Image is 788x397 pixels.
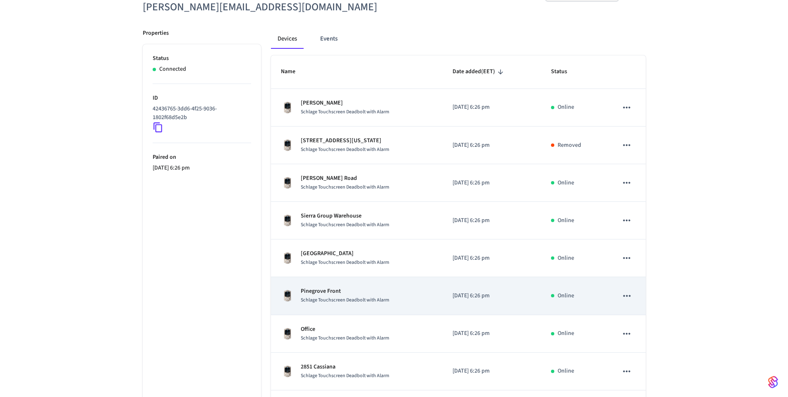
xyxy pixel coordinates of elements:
[551,65,578,78] span: Status
[558,141,581,150] p: Removed
[159,65,186,74] p: Connected
[281,176,294,189] img: Schlage Sense Smart Deadbolt with Camelot Trim, Front
[558,254,574,263] p: Online
[301,184,389,191] span: Schlage Touchscreen Deadbolt with Alarm
[281,214,294,227] img: Schlage Sense Smart Deadbolt with Camelot Trim, Front
[301,108,389,115] span: Schlage Touchscreen Deadbolt with Alarm
[453,65,506,78] span: Date added(EET)
[558,367,574,375] p: Online
[453,179,531,187] p: [DATE] 6:26 pm
[271,29,646,49] div: connected account tabs
[768,375,778,389] img: SeamLogoGradient.69752ec5.svg
[301,249,389,258] p: [GEOGRAPHIC_DATA]
[281,327,294,340] img: Schlage Sense Smart Deadbolt with Camelot Trim, Front
[558,216,574,225] p: Online
[301,136,389,145] p: [STREET_ADDRESS][US_STATE]
[281,289,294,302] img: Schlage Sense Smart Deadbolt with Camelot Trim, Front
[271,29,304,49] button: Devices
[301,146,389,153] span: Schlage Touchscreen Deadbolt with Alarm
[453,254,531,263] p: [DATE] 6:26 pm
[453,292,531,300] p: [DATE] 6:26 pm
[301,325,389,334] p: Office
[314,29,344,49] button: Events
[153,94,251,103] p: ID
[301,259,389,266] span: Schlage Touchscreen Deadbolt with Alarm
[558,329,574,338] p: Online
[453,367,531,375] p: [DATE] 6:26 pm
[143,29,169,38] p: Properties
[453,216,531,225] p: [DATE] 6:26 pm
[453,141,531,150] p: [DATE] 6:26 pm
[301,372,389,379] span: Schlage Touchscreen Deadbolt with Alarm
[281,139,294,152] img: Schlage Sense Smart Deadbolt with Camelot Trim, Front
[453,329,531,338] p: [DATE] 6:26 pm
[153,105,248,122] p: 42436765-3dd6-4f25-9036-1802f68d5e2b
[301,335,389,342] span: Schlage Touchscreen Deadbolt with Alarm
[281,65,306,78] span: Name
[301,297,389,304] span: Schlage Touchscreen Deadbolt with Alarm
[301,221,389,228] span: Schlage Touchscreen Deadbolt with Alarm
[153,54,251,63] p: Status
[301,363,389,371] p: 2851 Cassiana
[281,101,294,114] img: Schlage Sense Smart Deadbolt with Camelot Trim, Front
[301,287,389,296] p: Pinegrove Front
[558,179,574,187] p: Online
[301,174,389,183] p: [PERSON_NAME] Road
[153,153,251,162] p: Paired on
[453,103,531,112] p: [DATE] 6:26 pm
[153,164,251,172] p: [DATE] 6:26 pm
[281,251,294,265] img: Schlage Sense Smart Deadbolt with Camelot Trim, Front
[558,103,574,112] p: Online
[301,212,389,220] p: Sierra Group Warehouse
[558,292,574,300] p: Online
[301,99,389,108] p: [PERSON_NAME]
[281,365,294,378] img: Schlage Sense Smart Deadbolt with Camelot Trim, Front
